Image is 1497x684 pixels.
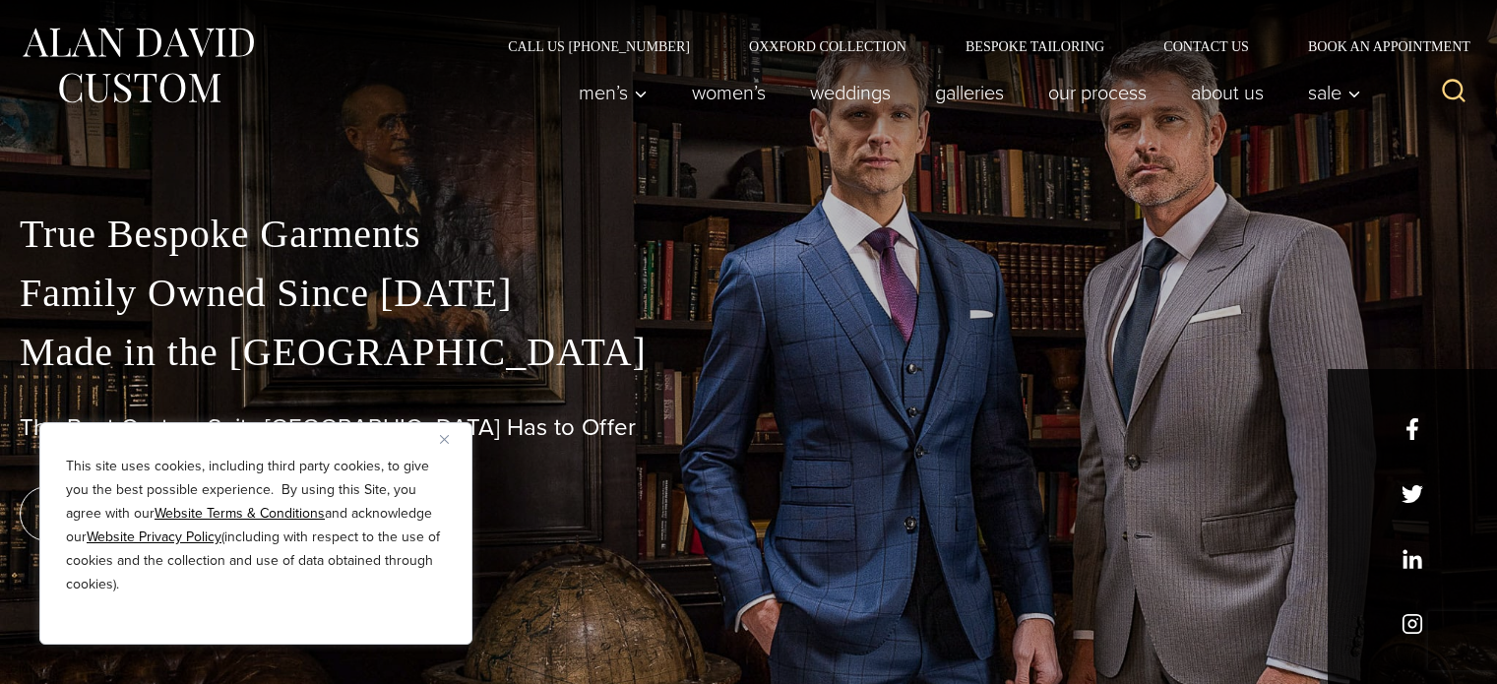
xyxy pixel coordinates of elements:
[719,39,936,53] a: Oxxford Collection
[20,413,1477,442] h1: The Best Custom Suits [GEOGRAPHIC_DATA] Has to Offer
[913,73,1027,112] a: Galleries
[155,503,325,524] a: Website Terms & Conditions
[1169,73,1286,112] a: About Us
[936,39,1134,53] a: Bespoke Tailoring
[557,73,1372,112] nav: Primary Navigation
[1027,73,1169,112] a: Our Process
[670,73,788,112] a: Women’s
[20,486,295,541] a: book an appointment
[1430,69,1477,116] button: View Search Form
[20,205,1477,382] p: True Bespoke Garments Family Owned Since [DATE] Made in the [GEOGRAPHIC_DATA]
[1279,39,1477,53] a: Book an Appointment
[1308,83,1361,102] span: Sale
[579,83,648,102] span: Men’s
[440,435,449,444] img: Close
[440,427,464,451] button: Close
[478,39,1477,53] nav: Secondary Navigation
[788,73,913,112] a: weddings
[1134,39,1279,53] a: Contact Us
[478,39,719,53] a: Call Us [PHONE_NUMBER]
[20,22,256,109] img: Alan David Custom
[66,455,446,596] p: This site uses cookies, including third party cookies, to give you the best possible experience. ...
[87,527,221,547] a: Website Privacy Policy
